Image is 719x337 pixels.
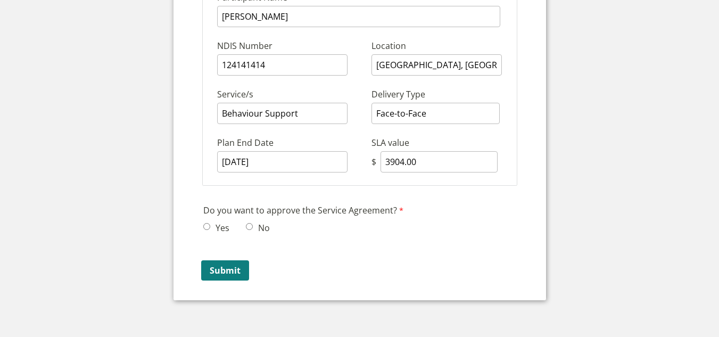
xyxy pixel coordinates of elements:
[371,136,412,151] label: SLA value
[201,260,249,281] input: Submit
[371,54,502,76] input: Location
[255,222,270,234] label: No
[371,103,500,124] input: Delivery Type
[217,151,348,172] input: Plan End Date
[217,54,348,76] input: NDIS Number
[212,222,229,234] label: Yes
[217,103,348,124] input: Service/s
[371,88,428,103] label: Delivery Type
[217,39,361,54] label: NDIS Number
[371,156,378,168] div: $
[203,204,406,219] label: Do you want to approve the Service Agreement?
[217,6,500,27] input: Participant Name
[217,88,361,103] label: Service/s
[381,151,498,172] input: SLA value
[217,136,361,151] label: Plan End Date
[371,39,409,54] label: Location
